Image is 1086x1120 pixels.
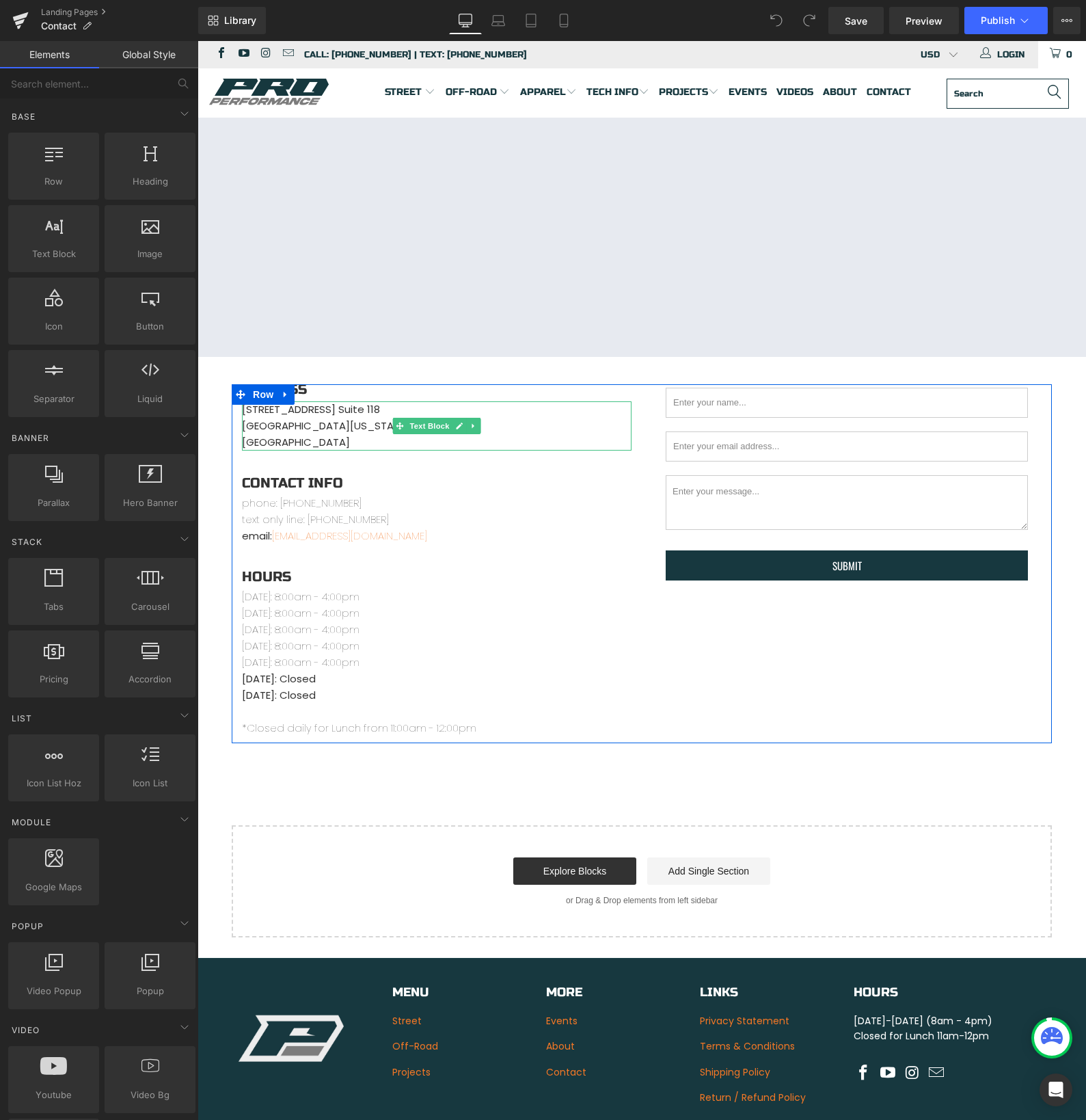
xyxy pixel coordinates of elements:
[44,471,191,485] span: text only line: [PHONE_NUMBER]
[44,437,434,447] h1: Contact info
[502,1050,608,1063] a: Return / Refund Policy
[224,14,256,27] span: Library
[10,816,53,829] span: Module
[195,998,241,1012] a: Off-Road
[468,347,830,377] input: Enter your name...
[44,598,162,612] span: [DATE]: 8:00am - 4:00pm
[450,816,573,844] a: Add Single Section
[195,973,224,987] a: Street
[502,998,597,1012] a: Terms & Conditions
[12,319,95,334] span: Icon
[349,973,380,987] a: Events
[625,36,660,68] a: About
[656,972,796,1003] p: [DATE]-[DATE] (8am - 4pm) Closed for Lunch 11am-12pm
[44,630,434,646] p: [DATE]: Closed
[349,998,377,1012] a: About
[12,36,131,66] img: Pro Performance
[10,110,37,123] span: Base
[502,1024,573,1038] a: Shipping Policy
[10,712,33,725] span: List
[44,455,164,469] span: phone: [PHONE_NUMBER]
[187,36,238,68] a: Street
[109,247,191,261] span: Image
[964,7,1048,34] button: Publish
[17,7,29,20] a: Pro Performance on Facebook
[99,41,198,68] a: Global Style
[109,392,191,406] span: Liquid
[579,36,616,68] a: Videos
[12,984,95,998] span: Video Popup
[209,377,254,393] span: Text Block
[981,15,1015,26] span: Publish
[889,7,959,34] a: Preview
[109,984,191,998] span: Popup
[12,247,95,261] span: Text Block
[468,390,830,421] input: Enter your email address...
[44,548,162,563] span: [DATE]: 8:00am - 4:00pm
[845,14,867,28] span: Save
[44,343,434,354] h1: Address
[83,7,96,20] a: Email Pro Performance
[195,1024,233,1038] a: Projects
[10,920,45,933] span: Popup
[763,7,790,34] button: Undo
[248,36,313,68] a: Off-Road
[10,1024,41,1037] span: Video
[502,973,592,987] a: Privacy Statement
[12,672,95,686] span: Pricing
[44,531,434,541] h1: Hours
[389,36,452,68] a: Tech Info
[681,1024,701,1041] a: Pro Performance on YouTube
[656,1024,677,1041] a: Pro Performance on Facebook
[531,36,569,68] a: Events
[705,1024,725,1041] a: Pro Performance on Instagram
[1053,7,1081,34] button: More
[109,776,191,790] span: Icon List
[109,174,191,189] span: Heading
[468,509,830,539] button: Submit
[796,7,823,34] button: Redo
[44,614,162,628] span: [DATE]: 8:00am - 4:00pm
[449,7,482,34] a: Desktop
[198,7,266,34] a: New Library
[269,377,284,393] a: Expand / Collapse
[12,174,95,189] span: Row
[10,431,51,444] span: Banner
[749,38,871,68] input: Search
[39,7,51,20] a: Pro Performance on YouTube
[482,7,515,34] a: Laptop
[349,1024,389,1038] a: Contact
[109,319,191,334] span: Button
[56,855,832,864] p: or Drag & Drop elements from left sidebar
[62,7,74,20] a: Pro Performance on Instagram
[44,581,162,596] span: [DATE]: 8:00am - 4:00pm
[12,496,95,510] span: Parallax
[316,816,439,844] a: Explore Blocks
[547,7,580,34] a: Mobile
[79,343,97,364] a: Expand / Collapse
[109,1088,191,1102] span: Video Bg
[515,7,547,34] a: Tablet
[109,600,191,614] span: Carousel
[669,36,714,68] a: Contact
[323,36,379,68] a: Apparel
[12,880,95,894] span: Google Maps
[1040,1074,1072,1106] div: Open Intercom Messenger
[10,535,44,548] span: Stack
[44,646,434,663] p: [DATE]: Closed
[12,600,95,614] span: Tabs
[109,672,191,686] span: Accordion
[52,343,79,364] span: Row
[41,21,77,31] span: Contact
[109,496,191,510] span: Hero Banner
[41,7,198,18] a: Landing Pages
[729,1024,750,1041] a: Email Pro Performance
[461,36,521,68] a: Projects
[906,14,942,28] span: Preview
[44,487,434,503] p: email:
[44,565,162,579] span: [DATE]: 8:00am - 4:00pm
[74,488,230,502] a: [EMAIL_ADDRESS][DOMAIN_NAME]
[12,1088,95,1102] span: Youtube
[44,680,279,694] span: *Closed daily for Lunch from 11:00am - 12:00pm
[12,392,95,406] span: Separator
